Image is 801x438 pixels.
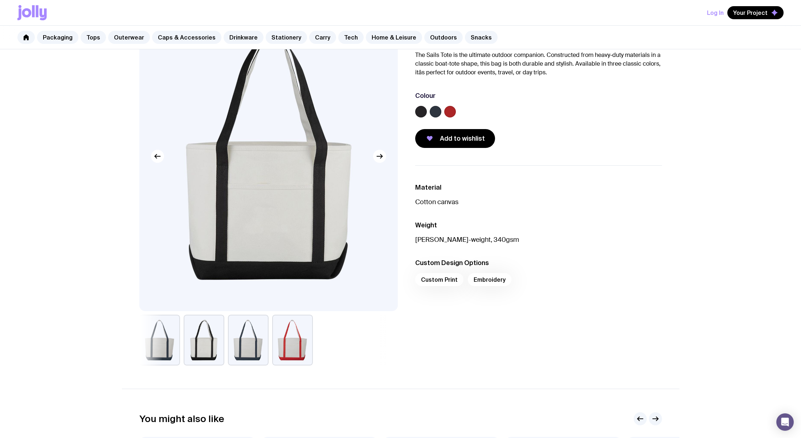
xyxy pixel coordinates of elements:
[733,9,768,16] span: Your Project
[465,31,498,44] a: Snacks
[707,6,724,19] button: Log In
[415,221,662,230] h3: Weight
[266,31,307,44] a: Stationery
[415,91,436,100] h3: Colour
[152,31,221,44] a: Caps & Accessories
[415,259,662,267] h3: Custom Design Options
[139,413,224,424] h2: You might also like
[440,134,485,143] span: Add to wishlist
[338,31,364,44] a: Tech
[81,31,106,44] a: Tops
[415,129,495,148] button: Add to wishlist
[415,198,662,206] p: Cotton canvas
[415,51,662,77] p: The Sails Tote is the ultimate outdoor companion. Constructed from heavy-duty materials in a clas...
[776,413,794,431] div: Open Intercom Messenger
[727,6,784,19] button: Your Project
[37,31,78,44] a: Packaging
[366,31,422,44] a: Home & Leisure
[309,31,336,44] a: Carry
[424,31,463,44] a: Outdoors
[415,235,662,244] p: [PERSON_NAME]-weight, 340gsm
[108,31,150,44] a: Outerwear
[224,31,263,44] a: Drinkware
[415,183,662,192] h3: Material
